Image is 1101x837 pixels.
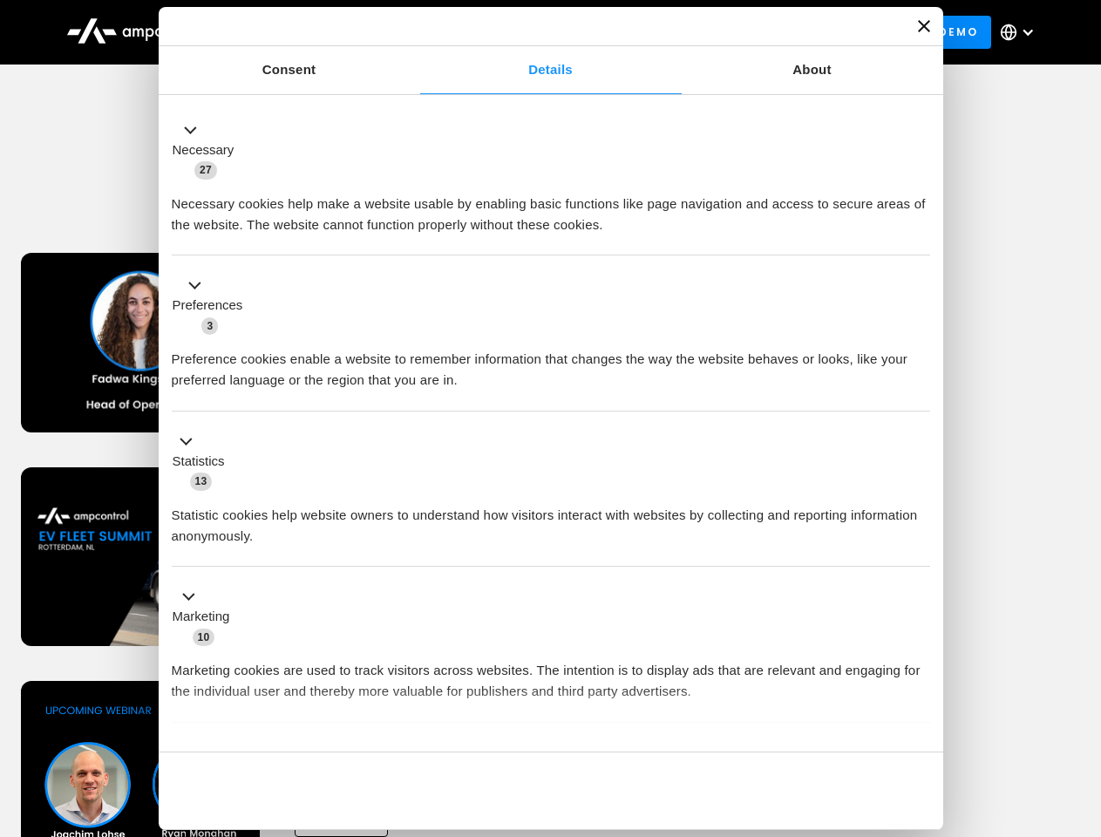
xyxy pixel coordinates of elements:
div: Marketing cookies are used to track visitors across websites. The intention is to display ads tha... [172,647,930,702]
span: 3 [201,317,218,335]
button: Statistics (13) [172,431,235,492]
div: Statistic cookies help website owners to understand how visitors interact with websites by collec... [172,492,930,547]
button: Close banner [918,20,930,32]
label: Preferences [173,296,243,316]
div: Necessary cookies help make a website usable by enabling basic functions like page navigation and... [172,180,930,235]
span: 27 [194,161,217,179]
span: 2 [288,745,304,762]
a: About [682,46,943,94]
div: Preference cookies enable a website to remember information that changes the way the website beha... [172,336,930,391]
a: Details [420,46,682,94]
span: 10 [193,629,215,646]
button: Unclassified (2) [172,742,315,764]
label: Marketing [173,607,230,627]
h1: Upcoming Webinars [21,176,1081,218]
label: Necessary [173,140,234,160]
button: Marketing (10) [172,587,241,648]
label: Statistics [173,452,225,472]
button: Preferences (3) [172,276,254,337]
span: 13 [190,473,213,490]
button: Okay [679,766,929,816]
button: Necessary (27) [172,119,245,180]
a: Consent [159,46,420,94]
